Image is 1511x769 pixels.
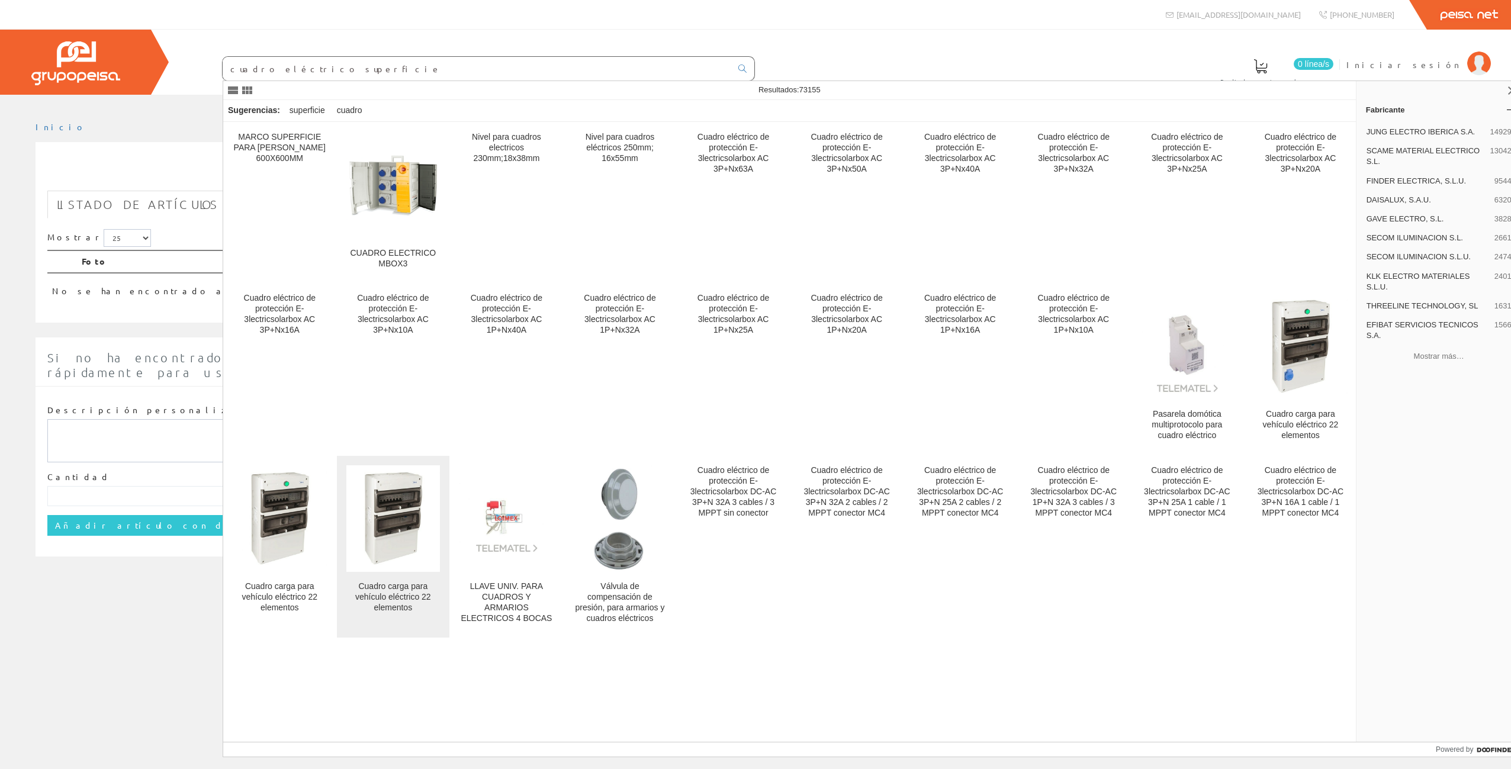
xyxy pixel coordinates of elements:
[346,248,441,269] div: CUADRO ELECTRICO MBOX3
[1244,456,1357,638] a: Cuadro eléctrico de protección E-3lectricsolarbox DC-AC 3P+N 16A 1 cable / 1 MPPT conector MC4
[1244,123,1357,283] a: Cuadro eléctrico de protección E-3lectricsolarbox AC 3P+Nx20A
[47,350,1355,379] span: Si no ha encontrado algún artículo en nuestro catálogo introduzca aquí la cantidad y la descripci...
[573,132,667,164] div: Nivel para cuadros eléctricos 250mm; 16x55mm
[800,465,894,519] div: Cuadro eléctrico de protección E-3lectricsolarbox DC-AC 3P+N 32A 2 cables / 2 MPPT conector MC4
[1330,9,1394,20] span: [PHONE_NUMBER]
[790,284,904,455] a: Cuadro eléctrico de protección E-3lectricsolarbox AC 1P+Nx20A
[459,581,554,624] div: LLAVE UNIV. PARA CUADROS Y ARMARIOS ELECTRICOS 4 BOCAS
[1436,744,1473,755] span: Powered by
[564,123,677,283] a: Nivel para cuadros eléctricos 250mm; 16x55mm
[233,581,327,613] div: Cuadro carga para vehículo eléctrico 22 elementos
[223,456,336,638] a: Cuadro carga para vehículo eléctrico 22 elementos Cuadro carga para vehículo eléctrico 22 elementos
[1367,127,1486,137] span: JUNG ELECTRO IBERICA S.A.
[1131,123,1244,283] a: Cuadro eléctrico de protección E-3lectricsolarbox AC 3P+Nx25A
[1367,214,1490,224] span: GAVE ELECTRO, S.L.
[450,284,563,455] a: Cuadro eléctrico de protección E-3lectricsolarbox AC 1P+Nx40A
[47,191,228,218] a: Listado de artículos
[564,284,677,455] a: Cuadro eléctrico de protección E-3lectricsolarbox AC 1P+Nx32A
[1367,146,1486,167] span: SCAME MATERIAL ELECTRICO S.L.
[1176,9,1301,20] span: [EMAIL_ADDRESS][DOMAIN_NAME]
[47,404,258,416] label: Descripción personalizada
[450,456,563,638] a: LLAVE UNIV. PARA CUADROS Y ARMARIOS ELECTRICOS 4 BOCAS LLAVE UNIV. PARA CUADROS Y ARMARIOS ELECTR...
[904,284,1017,455] a: Cuadro eléctrico de protección E-3lectricsolarbox AC 1P+Nx16A
[1253,409,1348,441] div: Cuadro carga para vehículo eléctrico 22 elementos
[1140,409,1234,441] div: Pasarela domótica multiprotocolo para cuadro eléctrico
[1131,284,1244,455] a: Pasarela domótica multiprotocolo para cuadro eléctrico Pasarela domótica multiprotocolo para cuad...
[1027,132,1121,175] div: Cuadro eléctrico de protección E-3lectricsolarbox AC 3P+Nx32A
[1346,59,1461,70] span: Iniciar sesión
[904,123,1017,283] a: Cuadro eléctrico de protección E-3lectricsolarbox AC 3P+Nx40A
[799,85,821,94] span: 73155
[346,293,441,336] div: Cuadro eléctrico de protección E-3lectricsolarbox AC 3P+Nx10A
[104,229,151,247] select: Mostrar
[913,293,1007,336] div: Cuadro eléctrico de protección E-3lectricsolarbox AC 1P+Nx16A
[285,100,330,121] div: superficie
[677,123,790,283] a: Cuadro eléctrico de protección E-3lectricsolarbox AC 3P+Nx63A
[459,483,554,554] img: LLAVE UNIV. PARA CUADROS Y ARMARIOS ELECTRICOS 4 BOCAS
[450,123,563,283] a: Nivel para cuadros electricos 230mm;18x38mm
[233,472,327,566] img: Cuadro carga para vehículo eléctrico 22 elementos
[337,123,450,283] a: CUADRO ELECTRICO MBOX3 CUADRO ELECTRICO MBOX3
[36,121,86,132] a: Inicio
[346,472,441,566] img: Cuadro carga para vehículo eléctrico 22 elementos
[1367,320,1490,341] span: EFIBAT SERVICIOS TECNICOS S.A.
[677,284,790,455] a: Cuadro eléctrico de protección E-3lectricsolarbox AC 1P+Nx25A
[686,132,780,175] div: Cuadro eléctrico de protección E-3lectricsolarbox AC 3P+Nx63A
[223,284,336,455] a: Cuadro eléctrico de protección E-3lectricsolarbox AC 3P+Nx16A
[1140,132,1234,175] div: Cuadro eléctrico de protección E-3lectricsolarbox AC 3P+Nx25A
[913,465,1007,519] div: Cuadro eléctrico de protección E-3lectricsolarbox DC-AC 3P+N 25A 2 cables / 2 MPPT conector MC4
[913,132,1007,175] div: Cuadro eléctrico de protección E-3lectricsolarbox AC 3P+Nx40A
[459,293,554,336] div: Cuadro eléctrico de protección E-3lectricsolarbox AC 1P+Nx40A
[1244,284,1357,455] a: Cuadro carga para vehículo eléctrico 22 elementos Cuadro carga para vehículo eléctrico 22 elementos
[47,229,151,247] label: Mostrar
[790,456,904,638] a: Cuadro eléctrico de protección E-3lectricsolarbox DC-AC 3P+N 32A 2 cables / 2 MPPT conector MC4
[1140,300,1234,394] img: Pasarela domótica multiprotocolo para cuadro eléctrico
[1346,49,1491,60] a: Iniciar sesión
[1367,301,1490,311] span: THREELINE TECHNOLOGY, SL
[904,456,1017,638] a: Cuadro eléctrico de protección E-3lectricsolarbox DC-AC 3P+N 25A 2 cables / 2 MPPT conector MC4
[77,250,1312,273] th: Foto
[573,293,667,336] div: Cuadro eléctrico de protección E-3lectricsolarbox AC 1P+Nx32A
[686,293,780,336] div: Cuadro eléctrico de protección E-3lectricsolarbox AC 1P+Nx25A
[800,132,894,175] div: Cuadro eléctrico de protección E-3lectricsolarbox AC 3P+Nx50A
[1253,300,1348,394] img: Cuadro carga para vehículo eléctrico 22 elementos
[1017,284,1130,455] a: Cuadro eléctrico de protección E-3lectricsolarbox AC 1P+Nx10A
[564,456,677,638] a: Válvula de compensación de presión, para armarios y cuadros eléctricos Válvula de compensación de...
[800,293,894,336] div: Cuadro eléctrico de protección E-3lectricsolarbox AC 1P+Nx20A
[677,456,790,638] a: Cuadro eléctrico de protección E-3lectricsolarbox DC-AC 3P+N 32A 3 cables / 3 MPPT sin conector
[459,132,554,164] div: Nivel para cuadros electricos 230mm;18x38mm
[1367,271,1490,292] span: KLK ELECTRO MATERIALES S.L.U.
[1294,58,1333,70] span: 0 línea/s
[1220,76,1301,88] span: Pedido actual
[1367,195,1490,205] span: DAISALUX, S.A.U.
[337,456,450,638] a: Cuadro carga para vehículo eléctrico 22 elementos Cuadro carga para vehículo eléctrico 22 elementos
[223,57,731,81] input: Buscar ...
[337,284,450,455] a: Cuadro eléctrico de protección E-3lectricsolarbox AC 3P+Nx10A
[686,465,780,519] div: Cuadro eléctrico de protección E-3lectricsolarbox DC-AC 3P+N 32A 3 cables / 3 MPPT sin conector
[47,515,433,535] input: Añadir artículo con descripción personalizada
[1017,123,1130,283] a: Cuadro eléctrico de protección E-3lectricsolarbox AC 3P+Nx32A
[47,161,1464,185] h1: cuadro electrico superficie
[1253,132,1348,175] div: Cuadro eléctrico de protección E-3lectricsolarbox AC 3P+Nx20A
[1367,252,1490,262] span: SECOM ILUMINACION S.L.U.
[233,293,327,336] div: Cuadro eléctrico de protección E-3lectricsolarbox AC 3P+Nx16A
[790,123,904,283] a: Cuadro eléctrico de protección E-3lectricsolarbox AC 3P+Nx50A
[1131,456,1244,638] a: Cuadro eléctrico de protección E-3lectricsolarbox DC-AC 3P+N 25A 1 cable / 1 MPPT conector MC4
[1140,465,1234,519] div: Cuadro eléctrico de protección E-3lectricsolarbox DC-AC 3P+N 25A 1 cable / 1 MPPT conector MC4
[1017,456,1130,638] a: Cuadro eléctrico de protección E-3lectricsolarbox DC-AC 1P+N 32A 3 cables / 3 MPPT conector MC4
[47,273,1312,302] td: No se han encontrado artículos, pruebe con otra búsqueda
[573,581,667,624] div: Válvula de compensación de presión, para armarios y cuadros eléctricos
[1027,293,1121,336] div: Cuadro eléctrico de protección E-3lectricsolarbox AC 1P+Nx10A
[223,123,336,283] a: MARCO SUPERFICIE PARA [PERSON_NAME] 600X600MM
[1253,465,1348,519] div: Cuadro eléctrico de protección E-3lectricsolarbox DC-AC 3P+N 16A 1 cable / 1 MPPT conector MC4
[332,100,367,121] div: cuadro
[346,139,441,233] img: CUADRO ELECTRICO MBOX3
[1367,176,1490,186] span: FINDER ELECTRICA, S.L.U.
[1027,465,1121,519] div: Cuadro eléctrico de protección E-3lectricsolarbox DC-AC 1P+N 32A 3 cables / 3 MPPT conector MC4
[31,41,120,85] img: Grupo Peisa
[47,471,110,483] label: Cantidad
[758,85,821,94] span: Resultados:
[1367,233,1490,243] span: SECOM ILUMINACION S.L.
[346,581,441,613] div: Cuadro carga para vehículo eléctrico 22 elementos
[233,132,327,164] div: MARCO SUPERFICIE PARA [PERSON_NAME] 600X600MM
